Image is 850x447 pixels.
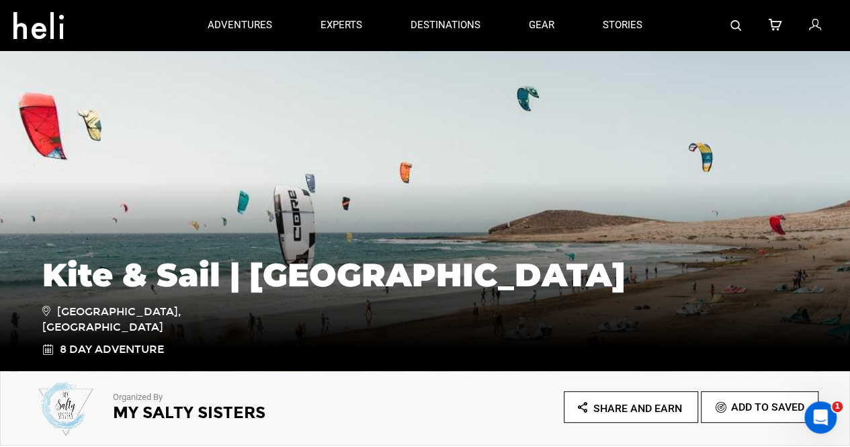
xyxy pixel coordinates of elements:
[60,342,164,358] span: 8 Day Adventure
[321,18,362,32] p: experts
[730,20,741,31] img: search-bar-icon.svg
[113,391,388,404] p: Organized By
[42,303,234,335] span: [GEOGRAPHIC_DATA], [GEOGRAPHIC_DATA]
[42,257,808,293] h1: Kite & Sail | [GEOGRAPHIC_DATA]
[208,18,272,32] p: adventures
[32,382,99,436] img: f2f21182af9b65c338ed6339c7264bd4.png
[731,401,804,413] span: Add To Saved
[113,404,388,421] h2: My Salty Sisters
[411,18,480,32] p: destinations
[593,402,682,415] span: Share and Earn
[804,401,837,434] iframe: Intercom live chat
[832,401,843,412] span: 1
